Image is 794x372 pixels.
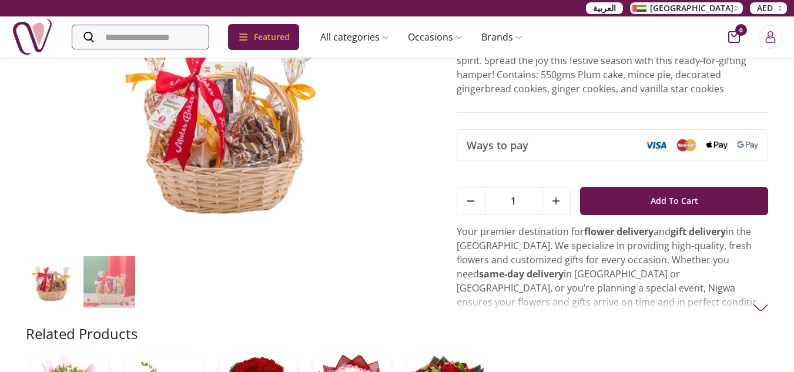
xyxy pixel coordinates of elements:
img: Mastercard [676,139,697,151]
span: AED [757,2,773,14]
img: Google Pay [737,141,758,149]
img: Apple Pay [706,141,728,150]
strong: gift delivery [671,225,726,238]
p: Our Christmas Basket Hampers are elegantly packed with the festive spirit. Spread the joy this fe... [457,39,769,96]
span: Add To Cart [651,190,698,212]
strong: flower delivery [584,225,654,238]
a: Brands [472,25,532,49]
div: Featured [228,24,299,50]
button: AED [750,2,787,14]
span: [GEOGRAPHIC_DATA] [650,2,733,14]
a: Occasions [398,25,472,49]
strong: same-day delivery [479,267,564,280]
span: العربية [593,2,616,14]
img: Small Gift Basket Hamper | Christmas Hamper [83,256,135,308]
img: Small Gift Basket Hamper | Christmas Hamper [26,256,78,308]
button: Login [759,25,782,49]
span: Ways to pay [467,137,528,153]
span: 0 [735,24,747,36]
img: Visa [645,141,666,149]
img: Arabic_dztd3n.png [632,5,646,12]
a: All categories [311,25,398,49]
h2: Related Products [26,324,138,343]
button: [GEOGRAPHIC_DATA] [630,2,743,14]
button: cart-button [728,31,740,43]
input: Search [72,25,209,49]
span: 1 [485,187,542,215]
img: Nigwa-uae-gifts [12,16,53,58]
img: arrow [753,300,768,315]
button: Add To Cart [580,187,769,215]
